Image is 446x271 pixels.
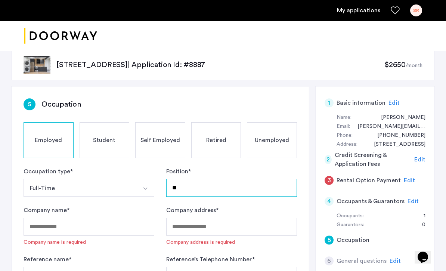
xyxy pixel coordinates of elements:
[337,212,364,221] div: Occupants:
[93,136,115,145] span: Student
[335,151,411,168] h5: Credit Screening & Application Fees
[350,122,425,131] div: stephany.roberty@gmail.com
[166,239,235,246] div: Company address is required
[166,206,219,215] label: Company address *
[56,60,384,70] p: [STREET_ADDRESS] | Application Id: #8887
[325,256,334,265] div: 6
[337,140,357,149] div: Address:
[24,179,137,197] button: Select option
[337,236,369,245] h5: Occupation
[325,176,334,185] div: 3
[406,63,422,68] sub: /month
[370,131,425,140] div: +18456711690
[374,113,425,122] div: Stephany Roberty
[24,22,97,50] img: logo
[337,197,405,206] h5: Occupants & Guarantors
[325,197,334,206] div: 4
[325,236,334,245] div: 5
[255,136,289,145] span: Unemployed
[41,99,81,110] h3: Occupation
[416,212,425,221] div: 1
[136,179,154,197] button: Select option
[24,206,69,215] label: Company name *
[384,61,406,69] span: $2650
[391,6,400,15] a: Favorites
[337,6,380,15] a: My application
[166,255,255,264] label: Reference’s Telephone Number *
[337,98,385,107] h5: Basic information
[366,140,425,149] div: 17 Dogwood lane
[337,256,387,265] h5: General questions
[325,155,332,164] div: 2
[24,255,71,264] label: Reference name *
[24,167,73,176] label: Occupation type *
[24,22,97,50] a: Cazamio logo
[337,131,353,140] div: Phone:
[414,157,425,163] span: Edit
[390,258,401,264] span: Edit
[166,167,191,176] label: Position *
[337,176,401,185] h5: Rental Option Payment
[24,239,86,246] div: Company name is required
[325,98,334,107] div: 1
[24,56,50,74] img: apartment
[410,4,422,16] div: SR
[404,177,415,183] span: Edit
[35,136,62,145] span: Employed
[142,186,148,192] img: arrow
[337,221,364,230] div: Guarantors:
[337,122,350,131] div: Email:
[408,198,419,204] span: Edit
[415,221,425,230] div: 0
[24,98,35,110] div: 5
[415,241,439,264] iframe: chat widget
[388,100,400,106] span: Edit
[140,136,180,145] span: Self Employed
[337,113,351,122] div: Name:
[206,136,226,145] span: Retired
